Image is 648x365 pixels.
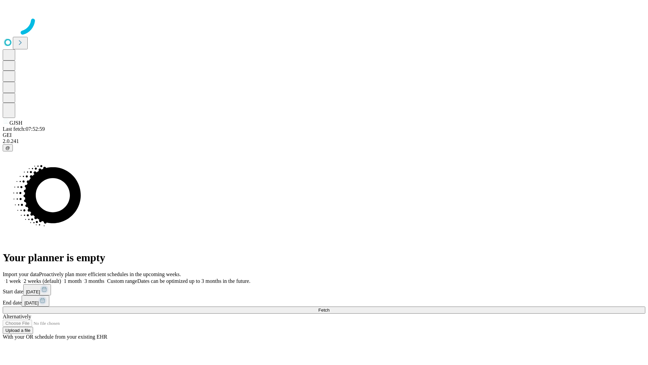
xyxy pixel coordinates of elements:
[23,284,51,295] button: [DATE]
[26,289,40,294] span: [DATE]
[64,278,82,284] span: 1 month
[3,132,645,138] div: GEI
[3,126,45,132] span: Last fetch: 07:52:59
[5,278,21,284] span: 1 week
[9,120,22,126] span: GJSH
[84,278,104,284] span: 3 months
[3,144,13,151] button: @
[3,334,107,340] span: With your OR schedule from your existing EHR
[24,300,38,306] span: [DATE]
[3,138,645,144] div: 2.0.241
[39,271,181,277] span: Proactively plan more efficient schedules in the upcoming weeks.
[3,307,645,314] button: Fetch
[137,278,250,284] span: Dates can be optimized up to 3 months in the future.
[3,314,31,319] span: Alternatively
[5,145,10,150] span: @
[107,278,137,284] span: Custom range
[3,295,645,307] div: End date
[3,251,645,264] h1: Your planner is empty
[318,308,329,313] span: Fetch
[22,295,49,307] button: [DATE]
[3,284,645,295] div: Start date
[3,271,39,277] span: Import your data
[24,278,61,284] span: 2 weeks (default)
[3,327,33,334] button: Upload a file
